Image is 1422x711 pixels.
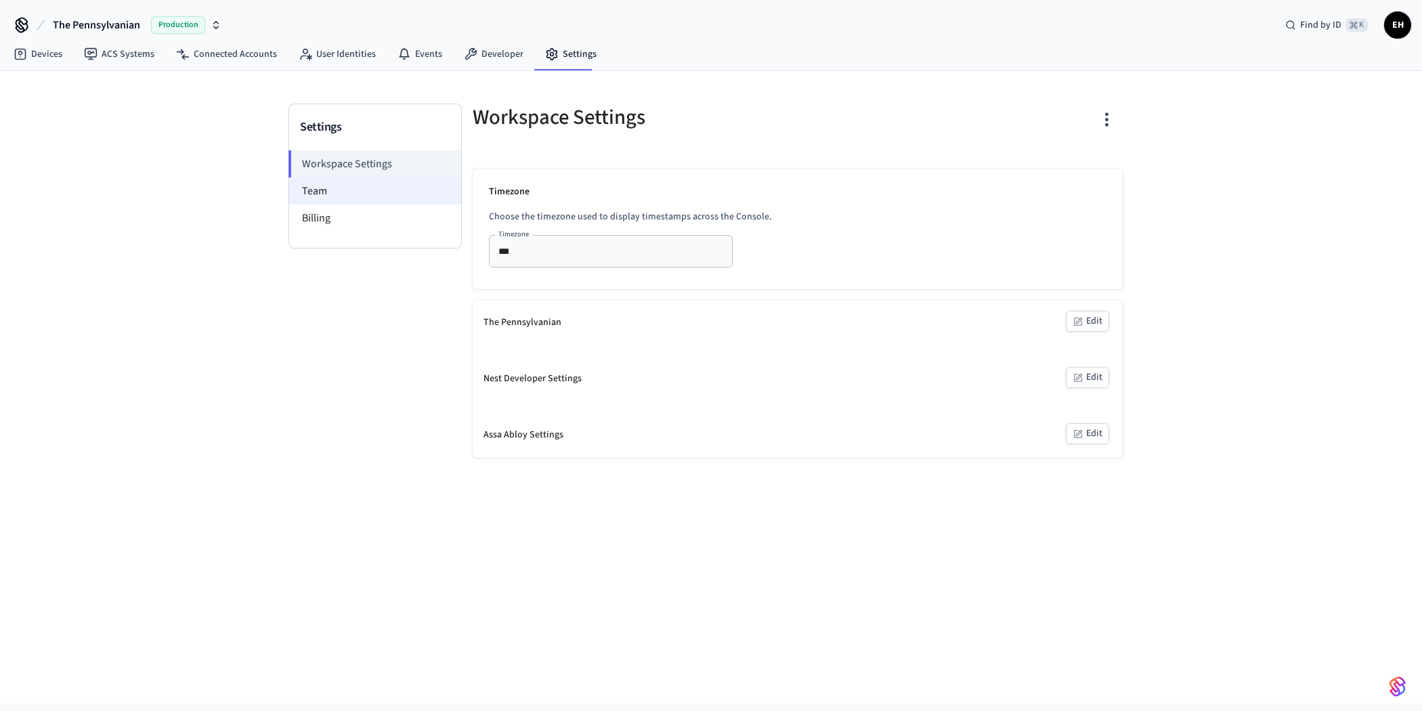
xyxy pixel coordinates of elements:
label: Timezone [498,229,529,239]
p: Choose the timezone used to display timestamps across the Console. [489,210,1106,224]
button: Edit [1066,423,1109,444]
div: Nest Developer Settings [483,372,582,386]
span: Find by ID [1300,18,1341,32]
a: Devices [3,42,73,66]
span: EH [1385,13,1410,37]
span: Production [151,16,205,34]
p: Timezone [489,185,1106,199]
li: Billing [289,204,461,232]
div: The Pennsylvanian [483,316,561,330]
button: Edit [1066,367,1109,388]
a: Connected Accounts [165,42,288,66]
span: The Pennsylvanian [53,17,140,33]
h3: Settings [300,118,450,137]
li: Workspace Settings [288,150,461,177]
a: Settings [534,42,607,66]
a: Developer [453,42,534,66]
button: Edit [1066,311,1109,332]
li: Team [289,177,461,204]
a: Events [387,42,453,66]
h5: Workspace Settings [473,104,790,131]
span: ⌘ K [1345,18,1368,32]
a: ACS Systems [73,42,165,66]
a: User Identities [288,42,387,66]
button: EH [1384,12,1411,39]
img: SeamLogoGradient.69752ec5.svg [1389,676,1406,697]
div: Assa Abloy Settings [483,428,563,442]
div: Find by ID⌘ K [1274,13,1379,37]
